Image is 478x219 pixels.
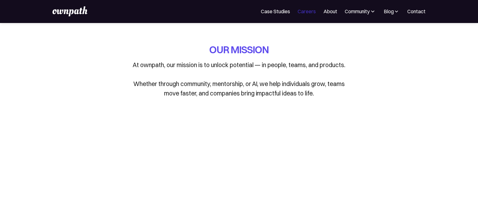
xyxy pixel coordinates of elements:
[209,43,269,56] h1: OUR MISSION
[261,8,290,15] a: Case Studies
[129,60,349,98] p: At ownpath, our mission is to unlock potential — in people, teams, and products. Whether through ...
[345,8,370,15] div: Community
[345,8,376,15] div: Community
[407,8,426,15] a: Contact
[383,8,400,15] div: Blog
[298,8,316,15] a: Careers
[383,8,393,15] div: Blog
[323,8,337,15] a: About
